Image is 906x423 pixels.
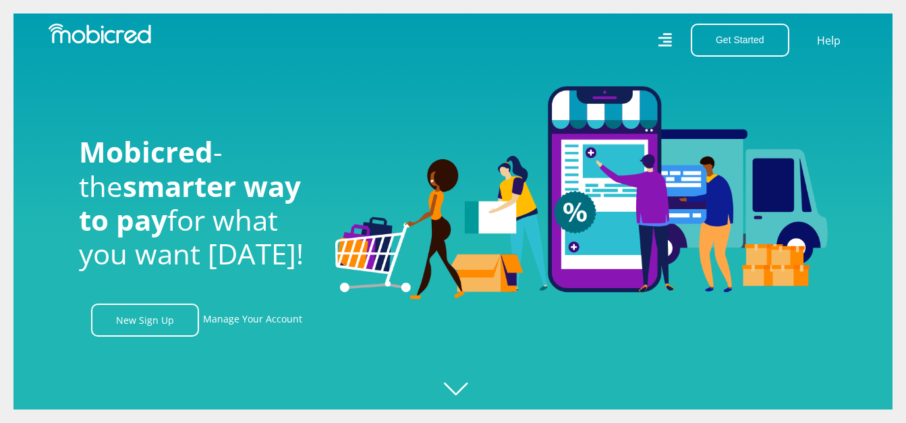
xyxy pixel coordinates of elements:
a: Help [816,32,841,49]
span: Mobicred [79,132,213,171]
img: Mobicred [49,24,151,44]
a: Manage Your Account [203,304,302,337]
a: New Sign Up [91,304,199,337]
img: Welcome to Mobicred [335,86,828,300]
button: Get Started [691,24,789,57]
h1: - the for what you want [DATE]! [79,135,315,271]
span: smarter way to pay [79,167,301,239]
